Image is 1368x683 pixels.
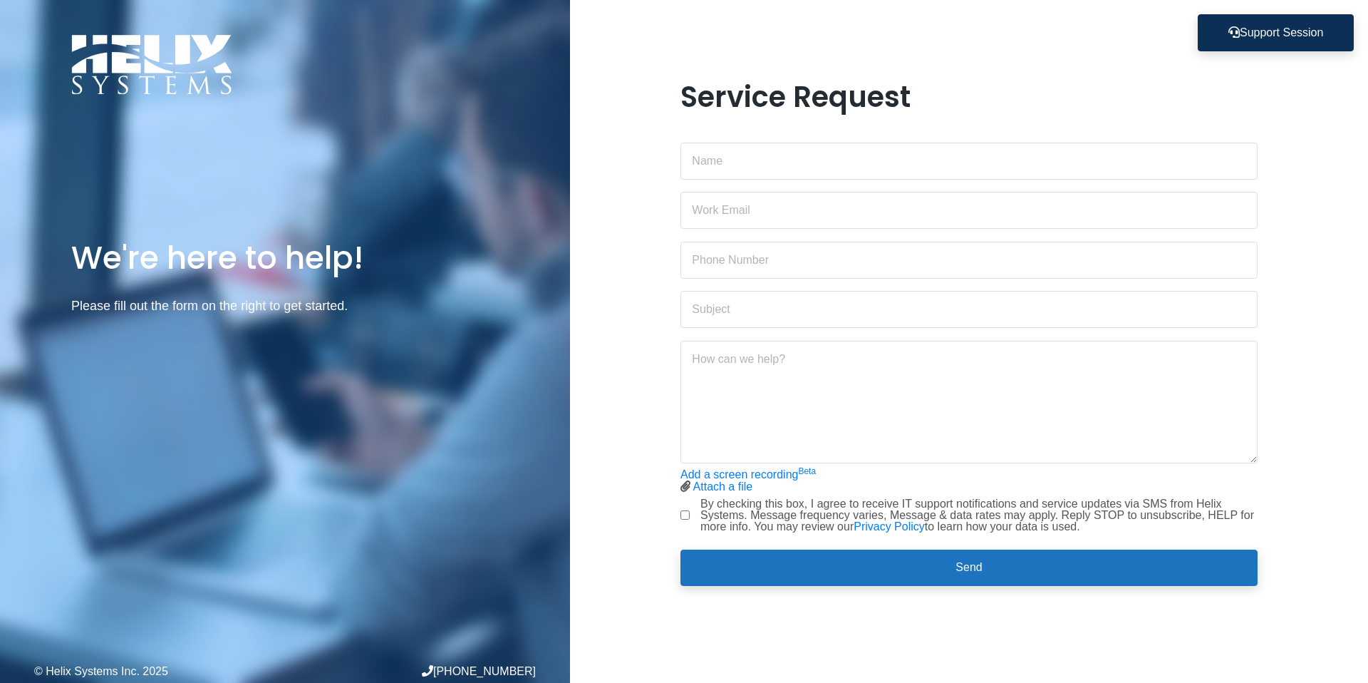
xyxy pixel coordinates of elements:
[71,34,232,95] img: Logo
[285,665,536,677] div: [PHONE_NUMBER]
[680,550,1258,587] button: Send
[680,192,1258,229] input: Work Email
[680,291,1258,328] input: Subject
[680,143,1258,180] input: Name
[854,520,925,533] a: Privacy Policy
[1198,14,1354,51] button: Support Session
[680,468,816,481] a: Add a screen recordingBeta
[798,466,816,476] sup: Beta
[71,296,499,317] p: Please fill out the form on the right to get started.
[693,481,753,493] a: Attach a file
[680,80,1258,114] h1: Service Request
[71,237,499,278] h1: We're here to help!
[680,242,1258,279] input: Phone Number
[700,498,1258,533] label: By checking this box, I agree to receive IT support notifications and service updates via SMS fro...
[34,666,285,677] div: © Helix Systems Inc. 2025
